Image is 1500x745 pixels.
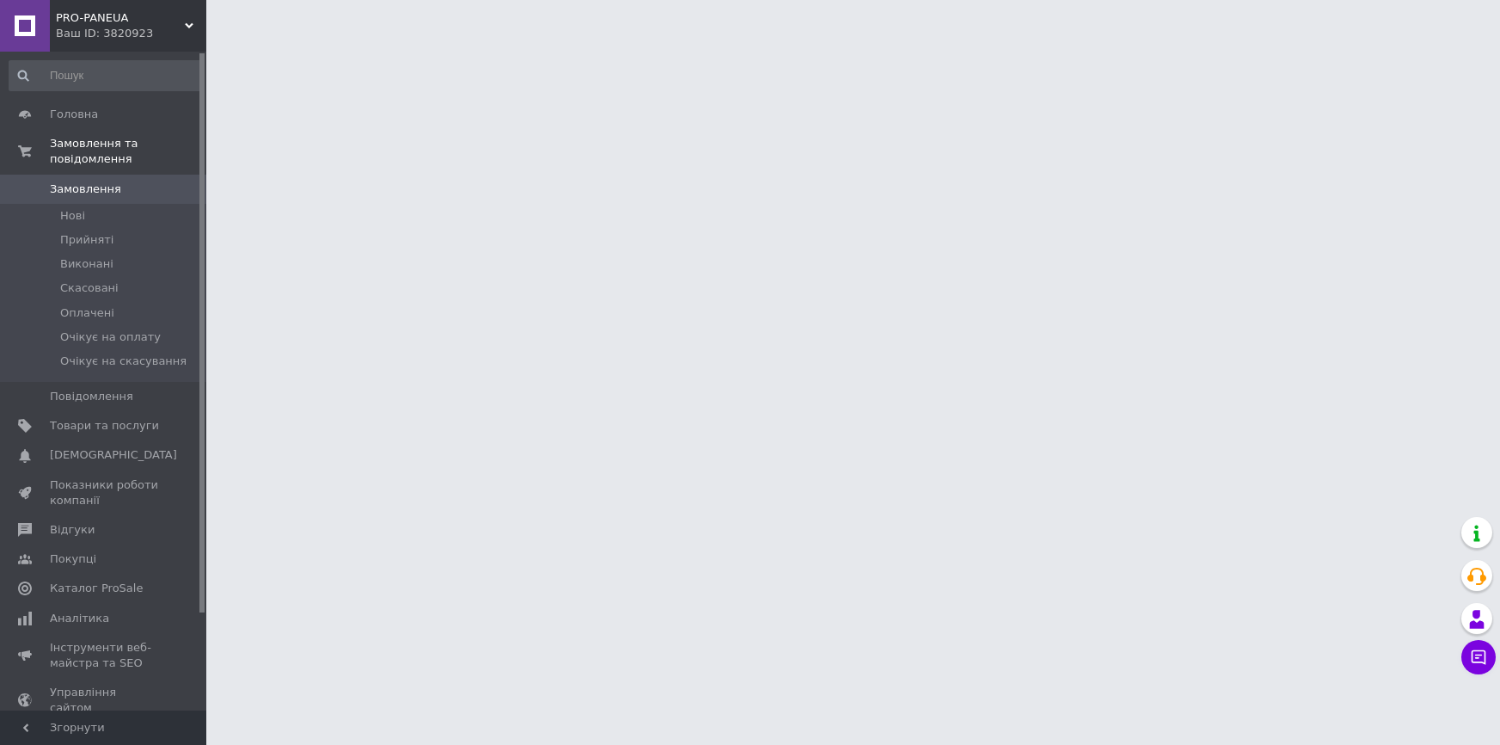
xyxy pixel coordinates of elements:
[56,26,206,41] div: Ваш ID: 3820923
[50,640,159,671] span: Інструменти веб-майстра та SEO
[50,107,98,122] span: Головна
[50,551,96,567] span: Покупці
[60,208,85,224] span: Нові
[50,611,109,626] span: Аналітика
[50,182,121,197] span: Замовлення
[60,256,113,272] span: Виконані
[60,305,114,321] span: Оплачені
[50,477,159,508] span: Показники роботи компанії
[50,685,159,716] span: Управління сайтом
[60,280,119,296] span: Скасовані
[60,329,161,345] span: Очікує на оплату
[50,522,95,538] span: Відгуки
[50,418,159,434] span: Товари та послуги
[50,447,177,463] span: [DEMOGRAPHIC_DATA]
[56,10,185,26] span: PRO-PANEUA
[1461,640,1496,674] button: Чат з покупцем
[9,60,202,91] input: Пошук
[50,581,143,596] span: Каталог ProSale
[50,136,206,167] span: Замовлення та повідомлення
[60,232,113,248] span: Прийняті
[60,354,187,369] span: Очікує на скасування
[50,389,133,404] span: Повідомлення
